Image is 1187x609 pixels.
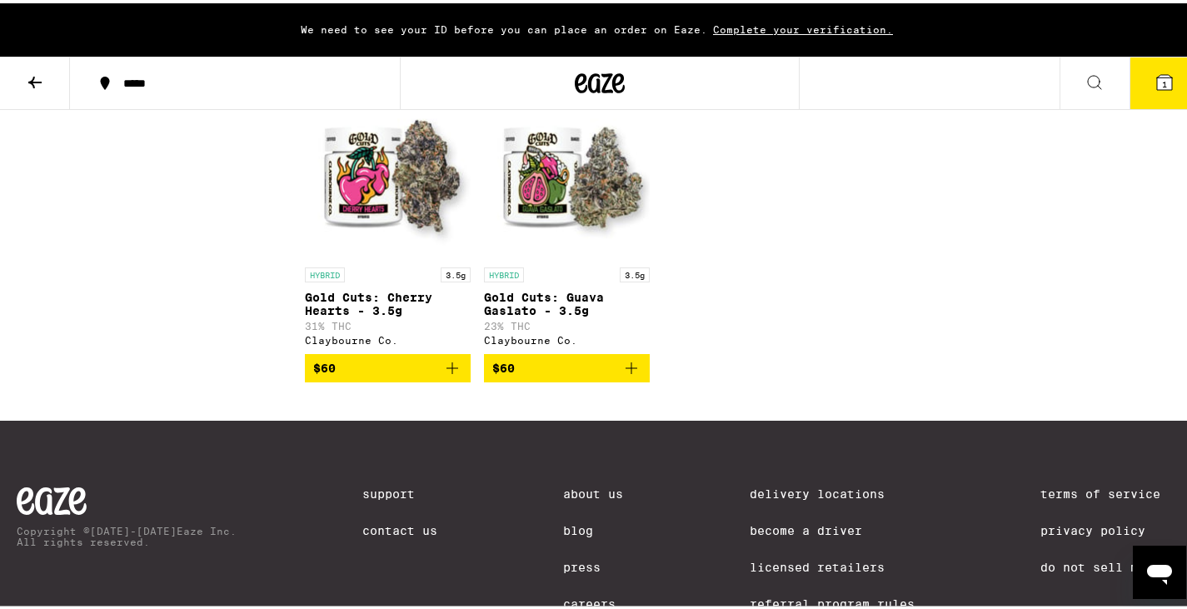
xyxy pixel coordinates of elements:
[305,332,471,342] div: Claybourne Co.
[484,89,650,351] a: Open page for Gold Cuts: Guava Gaslato - 3.5g from Claybourne Co.
[484,317,650,328] p: 23% THC
[564,557,624,571] a: Press
[750,557,915,571] a: Licensed Retailers
[362,484,437,497] a: Support
[301,21,707,32] span: We need to see your ID before you can place an order on Eaze.
[305,287,471,314] p: Gold Cuts: Cherry Hearts - 3.5g
[305,317,471,328] p: 31% THC
[1162,76,1167,86] span: 1
[305,89,471,256] img: Claybourne Co. - Gold Cuts: Cherry Hearts - 3.5g
[441,264,471,279] p: 3.5g
[564,594,624,607] a: Careers
[17,522,237,544] p: Copyright © [DATE]-[DATE] Eaze Inc. All rights reserved.
[305,89,471,351] a: Open page for Gold Cuts: Cherry Hearts - 3.5g from Claybourne Co.
[484,287,650,314] p: Gold Cuts: Guava Gaslato - 3.5g
[620,264,650,279] p: 3.5g
[484,332,650,342] div: Claybourne Co.
[750,521,915,534] a: Become a Driver
[750,594,915,607] a: Referral Program Rules
[1040,484,1183,497] a: Terms of Service
[1040,521,1183,534] a: Privacy Policy
[1133,542,1186,596] iframe: Button to launch messaging window, conversation in progress
[484,89,650,256] img: Claybourne Co. - Gold Cuts: Guava Gaslato - 3.5g
[362,521,437,534] a: Contact Us
[492,358,515,372] span: $60
[305,264,345,279] p: HYBRID
[305,351,471,379] button: Add to bag
[313,358,336,372] span: $60
[1040,557,1183,571] a: Do Not Sell My Info
[484,351,650,379] button: Add to bag
[750,484,915,497] a: Delivery Locations
[564,484,624,497] a: About Us
[707,21,899,32] span: Complete your verification.
[484,264,524,279] p: HYBRID
[564,521,624,534] a: Blog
